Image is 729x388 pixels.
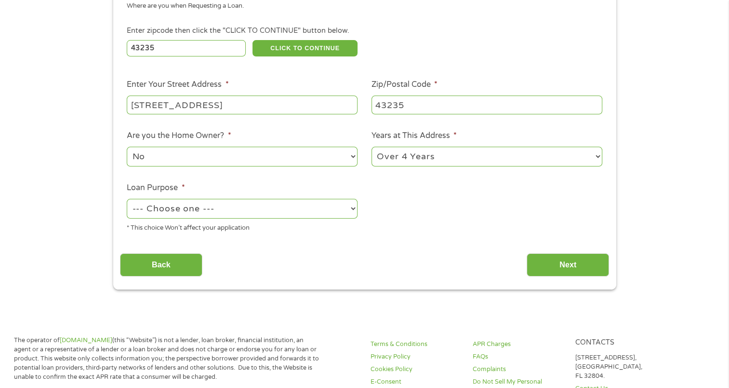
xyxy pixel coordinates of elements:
[473,365,563,374] a: Complaints
[120,253,202,277] input: Back
[127,131,231,141] label: Are you the Home Owner?
[575,338,666,347] h4: Contacts
[14,336,321,381] p: The operator of (this “Website”) is not a lender, loan broker, financial institution, an agent or...
[473,340,563,349] a: APR Charges
[127,1,595,11] div: Where are you when Requesting a Loan.
[575,353,666,381] p: [STREET_ADDRESS], [GEOGRAPHIC_DATA], FL 32804.
[127,26,602,36] div: Enter zipcode then click the "CLICK TO CONTINUE" button below.
[371,80,437,90] label: Zip/Postal Code
[473,352,563,361] a: FAQs
[527,253,609,277] input: Next
[371,131,457,141] label: Years at This Address
[252,40,358,56] button: CLICK TO CONTINUE
[371,352,461,361] a: Privacy Policy
[127,40,246,56] input: Enter Zipcode (e.g 01510)
[371,365,461,374] a: Cookies Policy
[371,377,461,387] a: E-Consent
[127,96,358,114] input: 1 Main Street
[371,340,461,349] a: Terms & Conditions
[127,183,185,193] label: Loan Purpose
[60,336,112,344] a: [DOMAIN_NAME]
[127,80,228,90] label: Enter Your Street Address
[127,220,358,233] div: * This choice Won’t affect your application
